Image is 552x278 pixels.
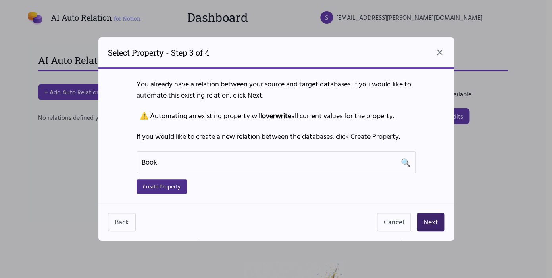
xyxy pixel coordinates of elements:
[137,79,416,101] p: You already have a relation between your source and target databases. If you would like to automa...
[137,131,416,142] p: If you would like to create a new relation between the databases, click Create Property.
[108,213,136,231] button: Back
[417,213,444,231] button: Next
[137,110,416,121] p: ⚠️ Automating an existing property will all current values for the property.
[142,157,157,167] span: Book
[377,213,411,231] button: Cancel
[108,47,210,58] h2: Select Property - Step 3 of 4
[262,110,291,121] b: overwrite
[435,48,444,57] button: Close dialog
[137,179,187,194] button: Create Property
[401,157,411,168] span: 🔍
